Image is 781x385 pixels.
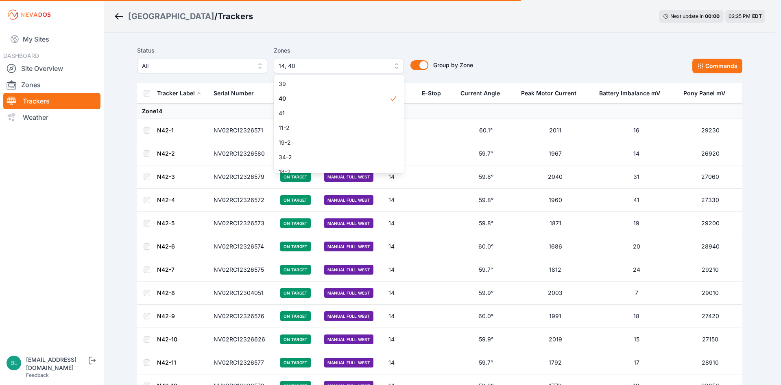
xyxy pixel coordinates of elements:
[279,61,388,71] span: 14, 40
[279,153,389,161] span: 34-2
[274,59,404,73] button: 14, 40
[279,95,389,103] span: 40
[279,124,389,132] span: 11-2
[279,139,389,147] span: 19-2
[279,109,389,117] span: 41
[279,80,389,88] span: 39
[279,168,389,176] span: 18-2
[274,75,404,173] div: 14, 40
